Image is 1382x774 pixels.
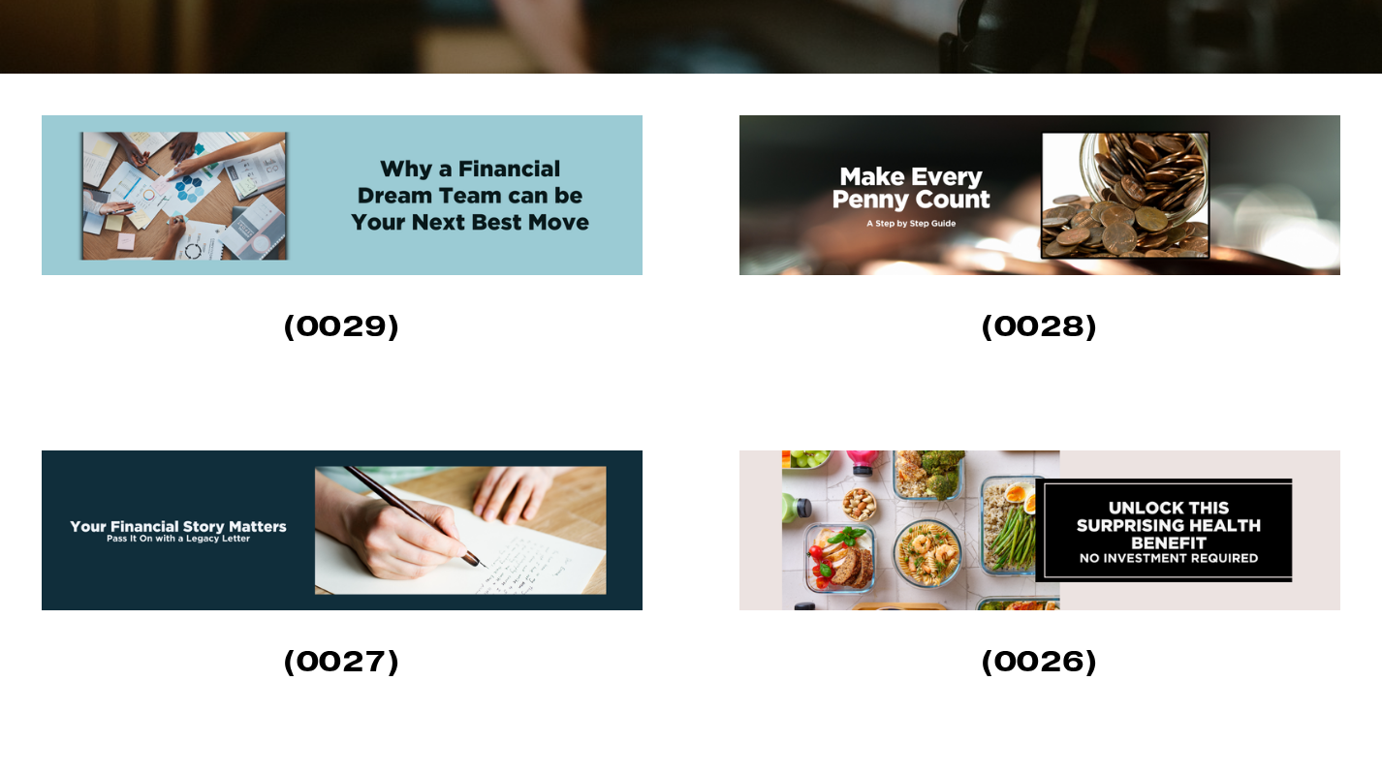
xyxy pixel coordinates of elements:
img: Your Financial Story Matters: Pass It On with a Legacy Letter (0027) Maintaining a personal finan... [42,450,643,610]
img: Why a Financial Dream Team can be Your Next Best Move (0029) Building a financial team can be sig... [42,115,643,275]
strong: (0029) [283,307,401,345]
strong: (0027) [283,642,401,680]
img: Make Every Penny Count: A Step-by-Step Guide! (0028) In my opinion, setting smart financial goals... [739,115,1340,275]
strong: (0028) [981,307,1099,345]
img: Unlock this Surprising Health Benefit – No Investment Required! (0026) What if I told you I had a... [739,450,1340,610]
strong: (0026) [981,642,1099,680]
